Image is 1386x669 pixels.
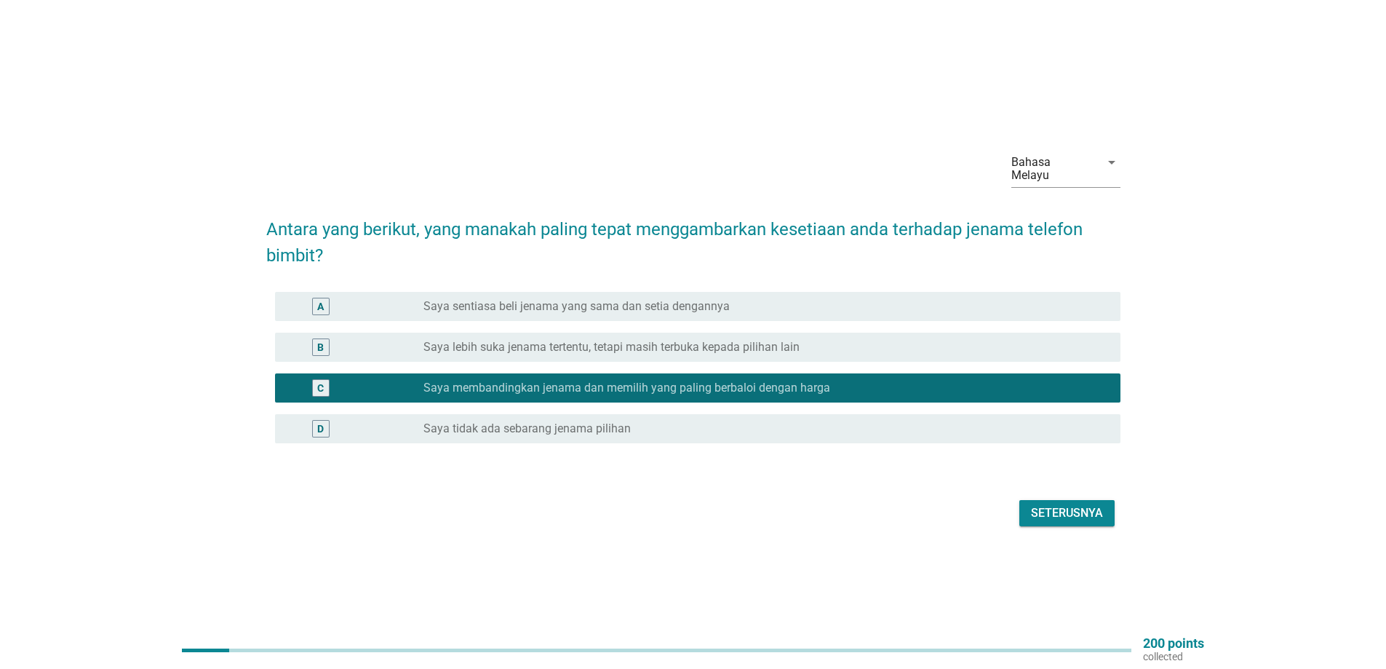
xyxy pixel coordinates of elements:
[317,298,324,314] div: A
[1143,650,1204,663] p: collected
[1011,156,1091,182] div: Bahasa Melayu
[423,299,730,314] label: Saya sentiasa beli jenama yang sama dan setia dengannya
[423,421,631,436] label: Saya tidak ada sebarang jenama pilihan
[1031,504,1103,522] div: Seterusnya
[1019,500,1115,526] button: Seterusnya
[423,340,800,355] label: Saya lebih suka jenama tertentu, tetapi masih terbuka kepada pilihan lain
[266,202,1120,269] h2: Antara yang berikut, yang manakah paling tepat menggambarkan kesetiaan anda terhadap jenama telef...
[1103,154,1120,171] i: arrow_drop_down
[317,421,324,436] div: D
[1143,637,1204,650] p: 200 points
[317,339,324,355] div: B
[317,380,324,395] div: C
[423,381,830,395] label: Saya membandingkan jenama dan memilih yang paling berbaloi dengan harga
